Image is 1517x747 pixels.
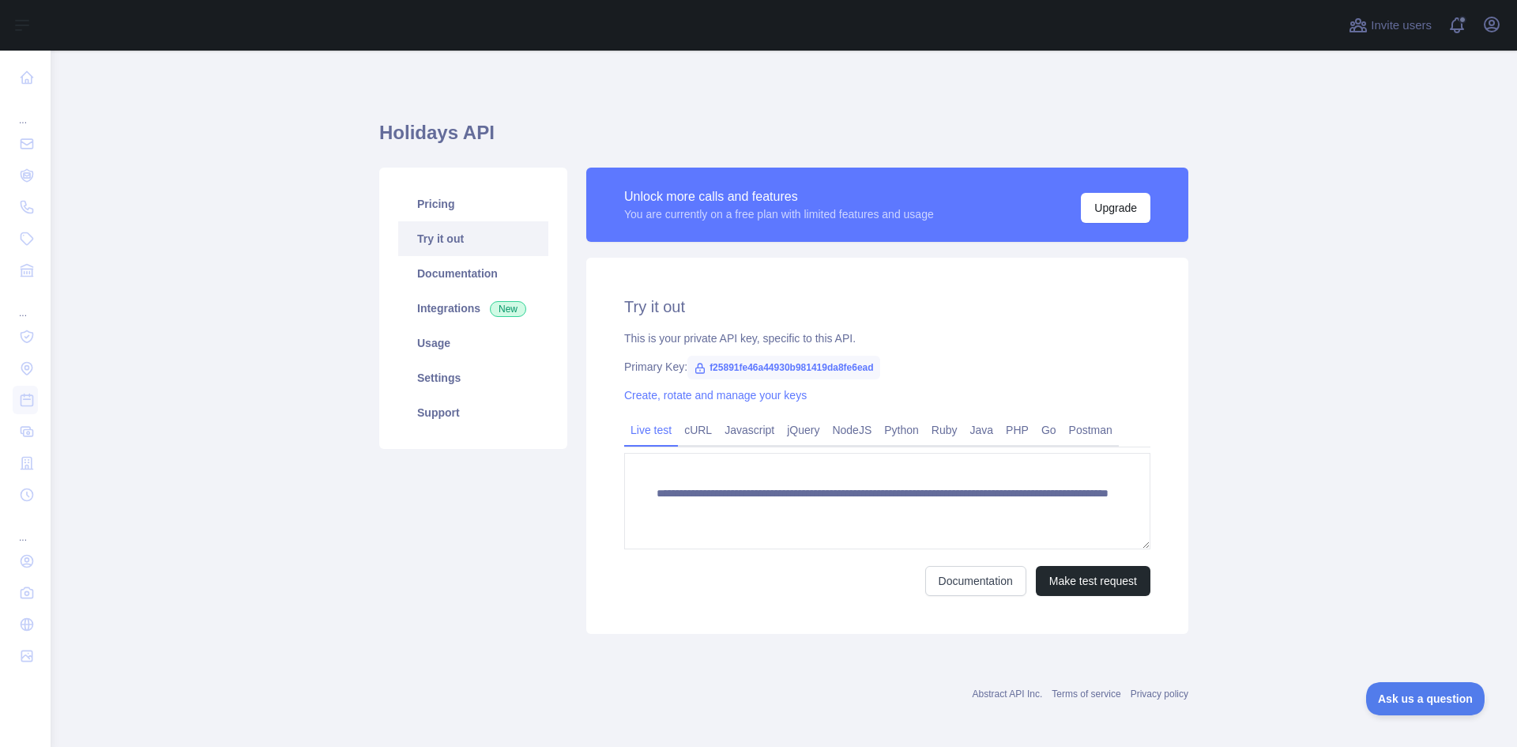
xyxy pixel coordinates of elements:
button: Upgrade [1081,193,1150,223]
a: cURL [678,417,718,443]
div: ... [13,95,38,126]
a: Pricing [398,187,548,221]
a: Javascript [718,417,781,443]
button: Invite users [1346,13,1435,38]
a: Postman [1063,417,1119,443]
div: ... [13,288,38,319]
a: Go [1035,417,1063,443]
a: Usage [398,326,548,360]
div: This is your private API key, specific to this API. [624,330,1150,346]
a: Java [964,417,1000,443]
iframe: Toggle Customer Support [1366,682,1485,715]
a: NodeJS [826,417,878,443]
a: Support [398,395,548,430]
a: Abstract API Inc. [973,689,1043,700]
a: Documentation [398,256,548,291]
span: New [490,301,526,317]
h1: Holidays API [379,120,1188,158]
a: jQuery [781,417,826,443]
a: PHP [999,417,1035,443]
h2: Try it out [624,296,1150,318]
span: Invite users [1371,17,1432,35]
a: Terms of service [1052,689,1120,700]
a: Create, rotate and manage your keys [624,389,807,402]
a: Settings [398,360,548,395]
div: You are currently on a free plan with limited features and usage [624,206,934,222]
span: f25891fe46a44930b981419da8fe6ead [687,356,880,379]
a: Try it out [398,221,548,256]
button: Make test request [1036,566,1150,596]
div: Unlock more calls and features [624,187,934,206]
a: Python [878,417,925,443]
div: ... [13,512,38,544]
a: Live test [624,417,678,443]
a: Privacy policy [1131,689,1188,700]
a: Documentation [925,566,1026,596]
a: Ruby [925,417,964,443]
div: Primary Key: [624,359,1150,375]
a: Integrations New [398,291,548,326]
